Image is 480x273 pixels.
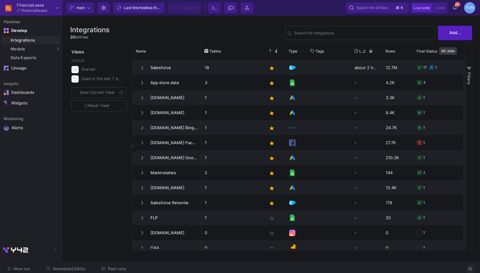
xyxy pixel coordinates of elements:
mat-icon: star [268,64,276,72]
div: about 2 hours ago [351,60,382,75]
mat-icon: star [268,139,276,147]
button: Low code [412,3,432,12]
div: 0 [382,240,414,255]
div: financiallease [21,8,47,13]
div: Widgets [11,101,52,106]
input: Search for name, tables, ... [294,32,432,36]
mat-icon: star_border [268,245,276,252]
span: ⌘ [396,4,399,12]
div: 2 [423,165,425,180]
span: 2 [363,49,365,53]
div: Dashboards [11,90,52,95]
div: 3.3K [382,90,414,105]
div: - [351,225,382,240]
span: Past runs [108,266,126,271]
span: [DOMAIN_NAME] [147,225,198,240]
span: 20 [70,35,76,39]
span: Name [136,49,146,53]
img: Google Ads [289,109,296,116]
div: 1 [423,105,425,120]
div: Default [71,58,128,65]
div: 144 [382,165,414,180]
span: Save Current View [80,90,114,95]
div: - [351,195,382,210]
button: Add... [438,26,472,40]
p: 2 [205,165,260,180]
div: - [351,105,382,120]
mat-icon: star [268,109,276,117]
img: Facebook Ads [289,139,296,146]
img: Instagram [289,230,296,236]
span: Rows [385,49,395,53]
img: [Legacy] Google Sheets [289,169,296,176]
div: 6.4K [382,105,414,120]
button: main [66,3,94,13]
div: - [351,90,382,105]
button: Reset View [71,100,127,111]
img: [Legacy] Google Sheets [289,79,296,86]
span: Last Used [359,49,363,53]
mat-icon: star [268,200,276,207]
div: 210.3K [382,150,414,165]
div: 24.7K [382,120,414,135]
button: Code [434,3,446,12]
div: 1 [435,60,437,75]
mat-icon: star_border [268,230,276,237]
div: 20 [382,210,414,225]
img: Salesforce [289,64,296,71]
span: Filters [467,72,472,84]
span: main [76,3,85,13]
h3: Integrations [70,26,110,34]
div: Final Status [417,44,467,58]
button: Starred [70,65,128,74]
span: Low code [414,6,430,10]
span: Tags [316,49,324,53]
span: [DOMAIN_NAME] [147,105,198,120]
div: 3 [423,75,425,90]
mat-icon: star [268,124,276,132]
img: Google Ads [289,185,296,191]
span: [DOMAIN_NAME] Bing Ads [147,120,198,135]
img: Salesforce [289,200,296,206]
button: 99+ [449,3,460,13]
p: 1 [205,210,260,225]
p: 0 [205,240,260,255]
a: Data Exports [2,54,61,62]
div: 1 [423,210,425,225]
span: GA4 [147,240,198,255]
div: 1 [423,195,425,210]
div: 1 [423,135,425,150]
button: Last fetchedless than a minute ago [113,3,164,13]
span: Code [436,6,444,10]
span: Salesforce Retentie [147,195,198,210]
div: 178 [382,195,414,210]
span: [DOMAIN_NAME] Facebook Ads [147,135,198,150]
img: Google Ads [289,154,296,161]
span: [DOMAIN_NAME] [147,90,198,105]
span: [DOMAIN_NAME] [147,180,198,195]
mat-icon: star [268,94,276,102]
button: YVN [462,2,475,13]
mat-expansion-panel-header: Navigation iconDevelop [2,26,61,36]
span: FLP [147,210,198,225]
img: Google Analytics 4 [289,245,296,251]
img: Navigation icon [4,28,9,33]
img: [Legacy] Google Sheets [289,215,296,221]
mat-icon: star [268,185,276,192]
mat-icon: star_border [268,215,276,222]
div: 0 [382,225,414,240]
button: Save Current View [71,87,127,98]
a: Navigation iconWidgets [2,98,61,108]
img: Navigation icon [4,66,9,71]
button: All Jobs [439,47,457,55]
div: FinancialLease [17,3,47,7]
span: New run [14,266,30,271]
p: 0 [205,225,260,240]
mat-icon: star [268,169,276,177]
span: Models [11,47,25,52]
mat-icon: star [268,154,276,162]
div: - [351,180,382,195]
div: Used in the last 7 days [81,74,123,83]
div: Alerts [12,125,52,131]
div: - [351,120,382,135]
